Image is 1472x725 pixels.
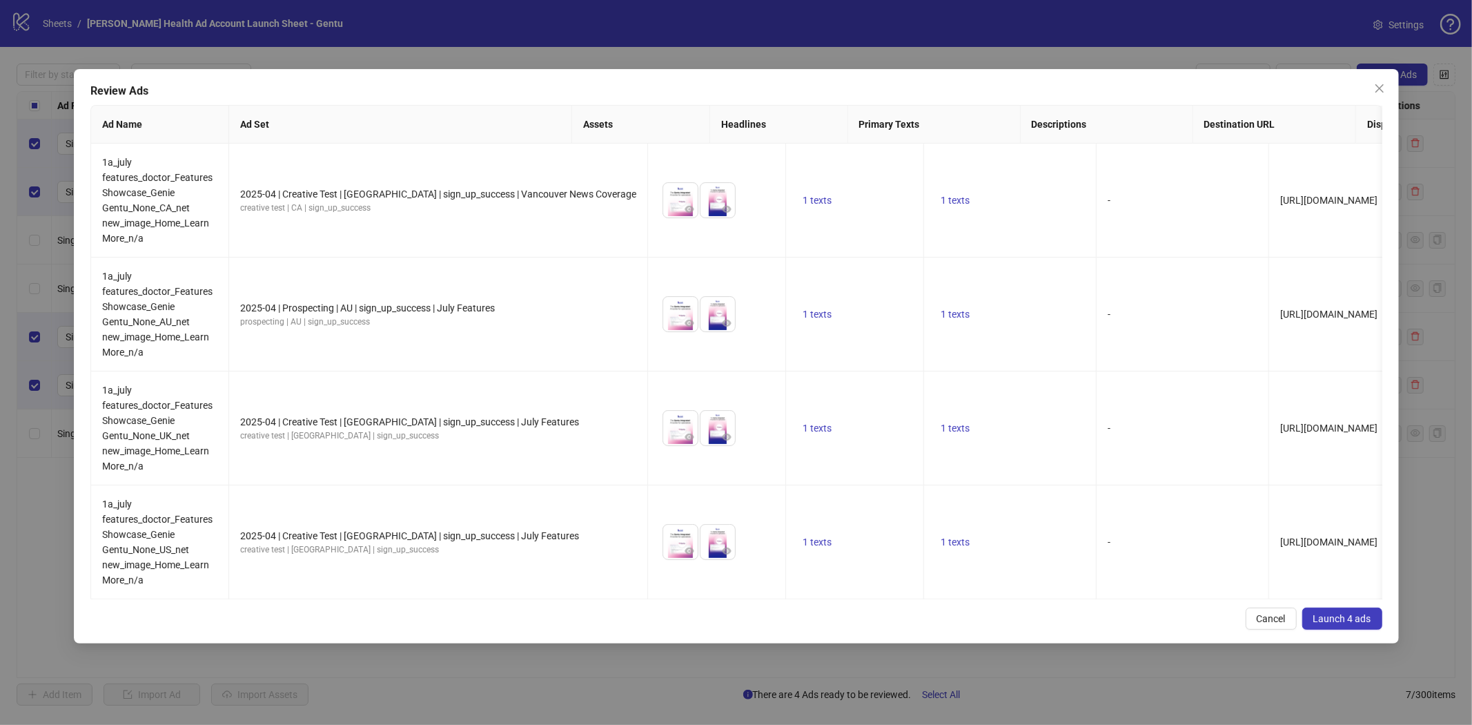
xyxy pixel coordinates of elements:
img: Asset 1 [663,525,698,559]
span: eye [685,318,694,328]
span: - [1108,423,1110,434]
div: creative test | [GEOGRAPHIC_DATA] | sign_up_success [240,429,636,443]
img: Asset 1 [663,411,698,445]
span: 1a_july features_doctor_Features Showcase_Genie Gentu_None_US_net new_image_Home_Learn More_n/a [102,499,213,586]
button: 1 texts [935,192,975,209]
img: Asset 2 [700,411,735,445]
div: 2025-04 | Prospecting | AU | sign_up_success | July Features [240,300,636,316]
button: 1 texts [797,192,837,209]
button: Preview [681,201,698,217]
img: Asset 2 [700,297,735,331]
span: eye [722,204,732,214]
button: 1 texts [797,306,837,322]
span: 1 texts [941,536,970,548]
button: 1 texts [935,306,975,322]
span: Launch 4 ads [1313,613,1371,624]
span: eye [685,432,694,442]
th: Descriptions [1020,106,1193,144]
span: eye [685,546,694,556]
button: Close [1368,77,1390,99]
span: eye [685,204,694,214]
button: Preview [718,543,735,559]
img: Asset 1 [663,183,698,217]
span: 1 texts [941,195,970,206]
span: - [1108,195,1110,206]
span: eye [722,318,732,328]
span: - [1108,309,1110,320]
th: Ad Set [229,106,572,144]
span: [URL][DOMAIN_NAME] [1280,536,1377,548]
div: creative test | CA | sign_up_success [240,202,636,215]
button: 1 texts [797,420,837,436]
span: close [1373,83,1384,94]
button: Preview [718,201,735,217]
th: Headlines [709,106,847,144]
th: Ad Name [91,106,229,144]
div: 2025-04 | Creative Test | [GEOGRAPHIC_DATA] | sign_up_success | July Features [240,528,636,543]
span: 1 texts [941,309,970,320]
span: eye [722,546,732,556]
button: 1 texts [797,534,837,550]
div: 2025-04 | Creative Test | [GEOGRAPHIC_DATA] | sign_up_success | July Features [240,414,636,429]
span: [URL][DOMAIN_NAME] [1280,423,1377,434]
th: Primary Texts [847,106,1020,144]
span: 1a_july features_doctor_Features Showcase_Genie Gentu_None_AU_net new_image_Home_Learn More_n/a [102,271,213,358]
button: Preview [681,429,698,445]
span: eye [722,432,732,442]
button: Cancel [1245,608,1296,630]
button: 1 texts [935,420,975,436]
span: 1 texts [803,536,832,548]
span: 1 texts [803,195,832,206]
span: 1 texts [803,423,832,434]
th: Assets [571,106,709,144]
th: Destination URL [1193,106,1356,144]
span: Cancel [1256,613,1285,624]
span: 1 texts [941,423,970,434]
img: Asset 2 [700,525,735,559]
span: 1a_july features_doctor_Features Showcase_Genie Gentu_None_CA_net new_image_Home_Learn More_n/a [102,157,213,244]
button: 1 texts [935,534,975,550]
span: 1 texts [803,309,832,320]
div: prospecting | AU | sign_up_success [240,316,636,329]
div: creative test | [GEOGRAPHIC_DATA] | sign_up_success [240,543,636,557]
span: [URL][DOMAIN_NAME] [1280,309,1377,320]
button: Preview [681,543,698,559]
span: 1a_july features_doctor_Features Showcase_Genie Gentu_None_UK_net new_image_Home_Learn More_n/a [102,385,213,472]
span: [URL][DOMAIN_NAME] [1280,195,1377,206]
span: - [1108,536,1110,548]
div: Review Ads [90,83,1382,99]
img: Asset 1 [663,297,698,331]
button: Preview [718,429,735,445]
button: Launch 4 ads [1302,608,1382,630]
button: Preview [681,315,698,331]
div: 2025-04 | Creative Test | [GEOGRAPHIC_DATA] | sign_up_success | Vancouver News Coverage [240,186,636,202]
button: Preview [718,315,735,331]
img: Asset 2 [700,183,735,217]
